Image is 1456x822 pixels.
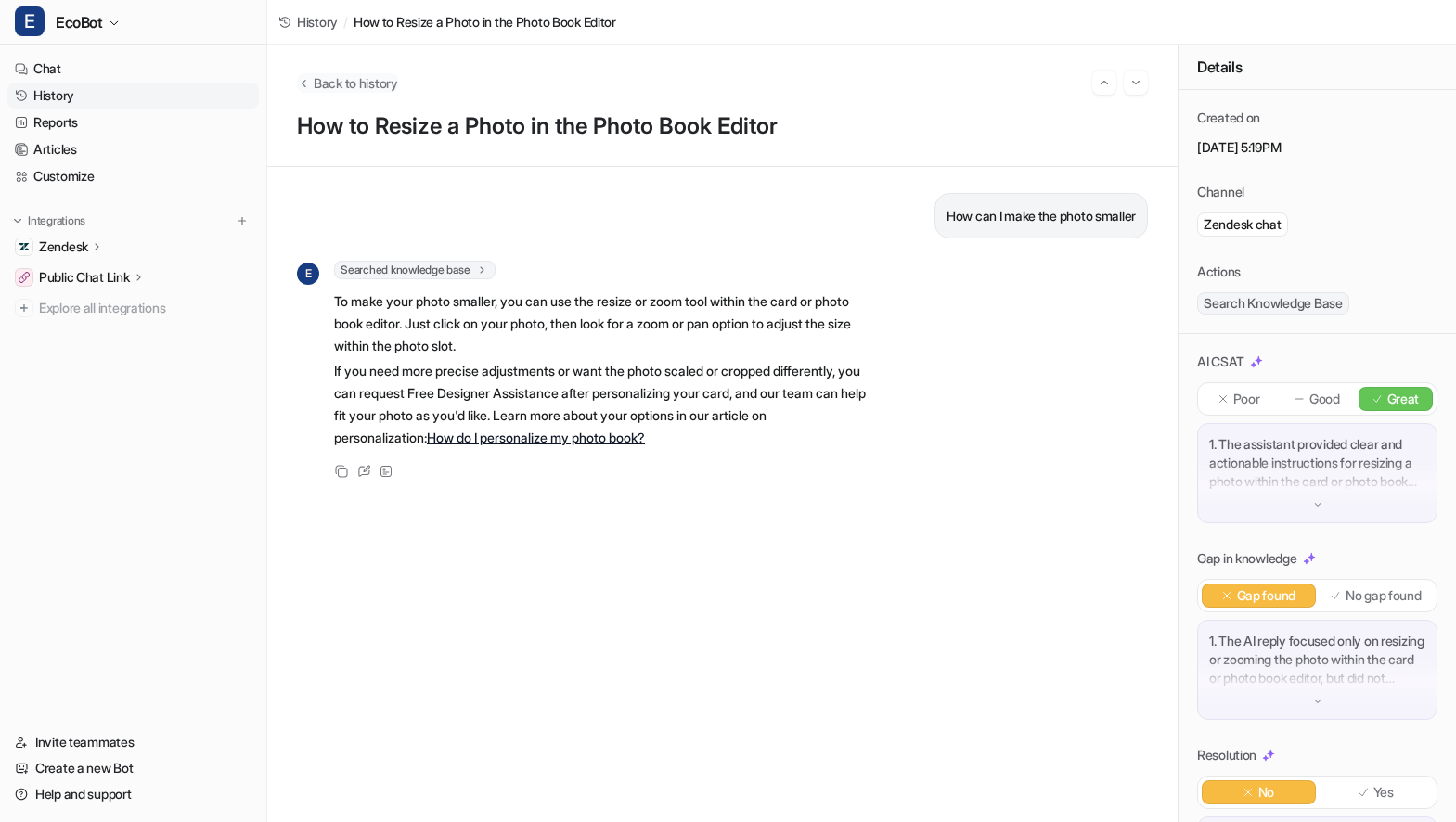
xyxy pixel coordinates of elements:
p: [DATE] 5:19PM [1197,138,1437,157]
a: Customize [7,163,259,189]
button: Back to history [297,73,398,93]
p: Zendesk chat [1204,215,1282,234]
a: History [7,83,259,109]
p: Actions [1197,263,1241,281]
img: expand menu [11,214,24,227]
span: How to Resize a Photo in the Photo Book Editor [354,12,616,32]
p: No gap found [1346,586,1422,605]
span: / [343,12,348,32]
button: Go to next session [1124,71,1148,95]
a: History [278,12,338,32]
p: Poor [1233,390,1260,408]
img: explore all integrations [15,299,33,317]
span: EcoBot [56,9,103,35]
span: Back to history [314,73,398,93]
button: Integrations [7,212,91,230]
button: Go to previous session [1092,71,1116,95]
img: Public Chat Link [19,272,30,283]
span: Search Knowledge Base [1197,292,1349,315]
p: AI CSAT [1197,353,1244,371]
p: Gap in knowledge [1197,549,1297,568]
p: Created on [1197,109,1260,127]
p: Good [1309,390,1340,408]
h1: How to Resize a Photo in the Photo Book Editor [297,113,1148,140]
p: Yes [1373,783,1394,802]
p: Integrations [28,213,85,228]
p: Channel [1197,183,1244,201]
p: Zendesk [39,238,88,256]
p: 1. The AI reply focused only on resizing or zooming the photo within the card or photo book edito... [1209,632,1425,687]
span: Explore all integrations [39,293,251,323]
span: Searched knowledge base [334,261,496,279]
a: Help and support [7,781,259,807]
p: 1. The assistant provided clear and actionable instructions for resizing a photo within the card ... [1209,435,1425,491]
p: Gap found [1237,586,1295,605]
a: Invite teammates [7,729,259,755]
a: Reports [7,109,259,135]
img: Zendesk [19,241,30,252]
p: To make your photo smaller, you can use the resize or zoom tool within the card or photo book edi... [334,290,877,357]
a: Chat [7,56,259,82]
img: Next session [1129,74,1142,91]
span: E [297,263,319,285]
a: How do I personalize my photo book? [427,430,645,445]
div: Details [1179,45,1456,90]
p: How can I make the photo smaller [947,205,1136,227]
a: Explore all integrations [7,295,259,321]
p: Great [1387,390,1420,408]
img: down-arrow [1311,695,1324,708]
img: down-arrow [1311,498,1324,511]
img: Previous session [1098,74,1111,91]
a: Create a new Bot [7,755,259,781]
p: If you need more precise adjustments or want the photo scaled or cropped differently, you can req... [334,360,877,449]
p: Public Chat Link [39,268,130,287]
img: menu_add.svg [236,214,249,227]
p: Resolution [1197,746,1256,764]
a: Articles [7,136,259,162]
p: No [1258,783,1274,802]
span: E [15,6,45,36]
span: History [297,12,338,32]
